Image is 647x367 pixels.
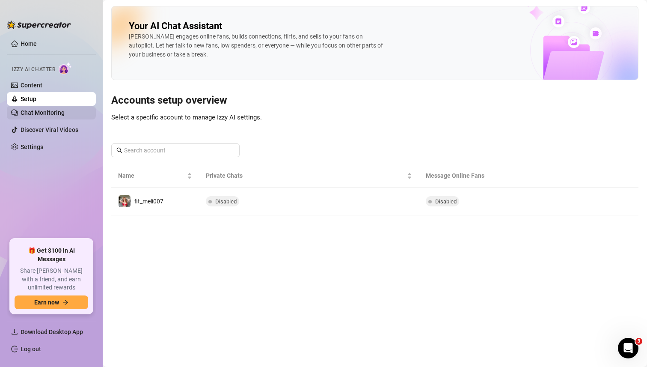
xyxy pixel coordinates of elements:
span: fit_meli007 [134,198,163,205]
span: Select a specific account to manage Izzy AI settings. [111,113,262,121]
a: Settings [21,143,43,150]
button: Earn nowarrow-right [15,295,88,309]
h2: Your AI Chat Assistant [129,20,222,32]
a: Setup [21,95,36,102]
img: logo-BBDzfeDw.svg [7,21,71,29]
span: search [116,147,122,153]
div: [PERSON_NAME] engages online fans, builds connections, flirts, and sells to your fans on autopilo... [129,32,386,59]
h3: Accounts setup overview [111,94,638,107]
span: Earn now [34,299,59,306]
span: Download Desktop App [21,328,83,335]
span: Izzy AI Chatter [12,66,55,74]
th: Message Online Fans [419,164,565,188]
span: Name [118,171,185,180]
th: Private Chats [199,164,418,188]
img: fit_meli007 [119,195,131,207]
span: Private Chats [206,171,405,180]
a: Chat Monitoring [21,109,65,116]
a: Log out [21,346,41,352]
input: Search account [124,146,228,155]
a: Discover Viral Videos [21,126,78,133]
span: Share [PERSON_NAME] with a friend, and earn unlimited rewards [15,267,88,292]
span: Disabled [215,198,237,205]
span: 🎁 Get $100 in AI Messages [15,247,88,263]
a: Home [21,40,37,47]
span: arrow-right [62,299,68,305]
img: AI Chatter [59,62,72,75]
span: download [11,328,18,335]
span: 3 [635,338,642,345]
th: Name [111,164,199,188]
iframe: Intercom live chat [618,338,638,358]
a: Content [21,82,42,89]
span: Disabled [435,198,457,205]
